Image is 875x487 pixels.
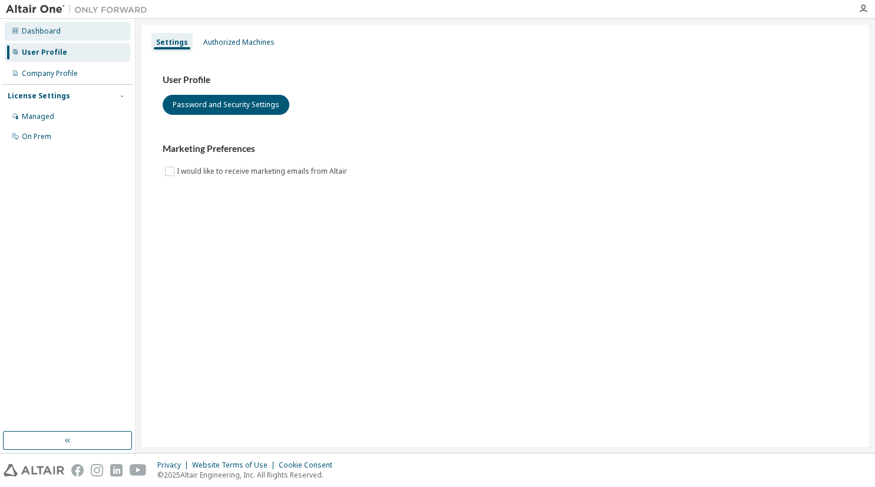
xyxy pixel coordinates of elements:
[6,4,153,15] img: Altair One
[22,112,54,121] div: Managed
[163,143,848,155] h3: Marketing Preferences
[163,95,289,115] button: Password and Security Settings
[22,48,67,57] div: User Profile
[163,74,848,86] h3: User Profile
[192,461,279,470] div: Website Terms of Use
[22,26,61,36] div: Dashboard
[203,38,275,47] div: Authorized Machines
[71,464,84,476] img: facebook.svg
[4,464,64,476] img: altair_logo.svg
[177,164,349,178] label: I would like to receive marketing emails from Altair
[279,461,339,470] div: Cookie Consent
[130,464,147,476] img: youtube.svg
[157,461,192,470] div: Privacy
[110,464,123,476] img: linkedin.svg
[91,464,103,476] img: instagram.svg
[8,91,70,101] div: License Settings
[22,69,78,78] div: Company Profile
[22,132,51,141] div: On Prem
[156,38,188,47] div: Settings
[157,470,339,480] p: © 2025 Altair Engineering, Inc. All Rights Reserved.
